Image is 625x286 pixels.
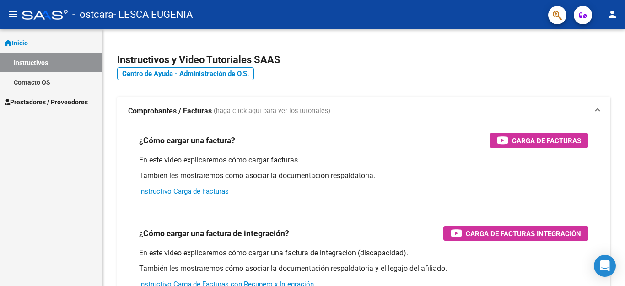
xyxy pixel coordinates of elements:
mat-icon: menu [7,9,18,20]
span: - LESCA EUGENIA [113,5,193,25]
button: Carga de Facturas Integración [443,226,588,241]
button: Carga de Facturas [490,133,588,148]
div: Open Intercom Messenger [594,255,616,277]
a: Instructivo Carga de Facturas [139,187,229,195]
span: Prestadores / Proveedores [5,97,88,107]
span: Carga de Facturas [512,135,581,146]
p: También les mostraremos cómo asociar la documentación respaldatoria y el legajo del afiliado. [139,264,588,274]
a: Centro de Ayuda - Administración de O.S. [117,67,254,80]
h3: ¿Cómo cargar una factura de integración? [139,227,289,240]
mat-icon: person [607,9,618,20]
span: - ostcara [72,5,113,25]
h3: ¿Cómo cargar una factura? [139,134,235,147]
span: (haga click aquí para ver los tutoriales) [214,106,330,116]
p: En este video explicaremos cómo cargar una factura de integración (discapacidad). [139,248,588,258]
strong: Comprobantes / Facturas [128,106,212,116]
h2: Instructivos y Video Tutoriales SAAS [117,51,610,69]
span: Inicio [5,38,28,48]
p: También les mostraremos cómo asociar la documentación respaldatoria. [139,171,588,181]
p: En este video explicaremos cómo cargar facturas. [139,155,588,165]
span: Carga de Facturas Integración [466,228,581,239]
mat-expansion-panel-header: Comprobantes / Facturas (haga click aquí para ver los tutoriales) [117,97,610,126]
